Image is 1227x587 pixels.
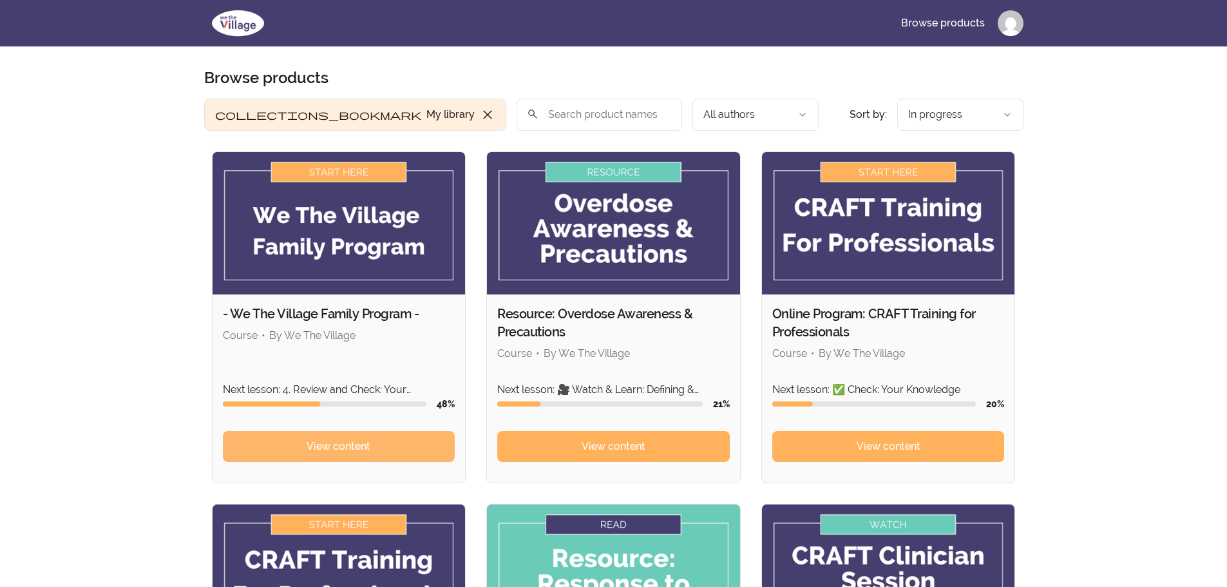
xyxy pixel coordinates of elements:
[480,107,495,122] span: close
[891,8,995,39] a: Browse products
[437,399,455,409] span: 48 %
[772,401,976,407] div: Course progress
[772,347,807,360] span: Course
[497,401,703,407] div: Course progress
[891,8,1023,39] nav: Main
[487,152,740,294] img: Product image for Resource: Overdose Awareness & Precautions
[772,382,1005,398] p: Next lesson: ✅ Check: Your Knowledge
[692,99,819,131] button: Filter by author
[857,439,920,454] span: View content
[223,431,455,462] a: View content
[772,305,1005,341] h2: Online Program: CRAFT Training for Professionals
[497,382,730,398] p: Next lesson: 🎥 Watch & Learn: Defining & Identifying
[582,439,645,454] span: View content
[204,8,272,39] img: We The Village logo
[998,10,1023,36] img: Profile image for Angie
[215,107,421,122] span: collections_bookmark
[517,99,682,131] input: Search product names
[850,108,887,120] span: Sort by:
[213,152,466,294] img: Product image for - We The Village Family Program -
[811,347,815,360] span: •
[204,99,506,131] button: Filter by My library
[819,347,905,360] span: By We The Village
[772,431,1005,462] a: View content
[269,329,356,342] span: By We The Village
[762,152,1015,294] img: Product image for Online Program: CRAFT Training for Professionals
[497,305,730,341] h2: Resource: Overdose Awareness & Precautions
[497,431,730,462] a: View content
[497,347,532,360] span: Course
[897,99,1023,131] button: Product sort options
[307,439,370,454] span: View content
[204,68,328,88] h1: Browse products
[223,329,258,342] span: Course
[527,105,538,123] span: search
[713,399,730,409] span: 21 %
[223,382,455,398] p: Next lesson: 4. Review and Check: Your Knowledge
[986,399,1004,409] span: 20 %
[544,347,630,360] span: By We The Village
[223,401,427,407] div: Course progress
[223,305,455,323] h2: - We The Village Family Program -
[262,329,265,342] span: •
[536,347,540,360] span: •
